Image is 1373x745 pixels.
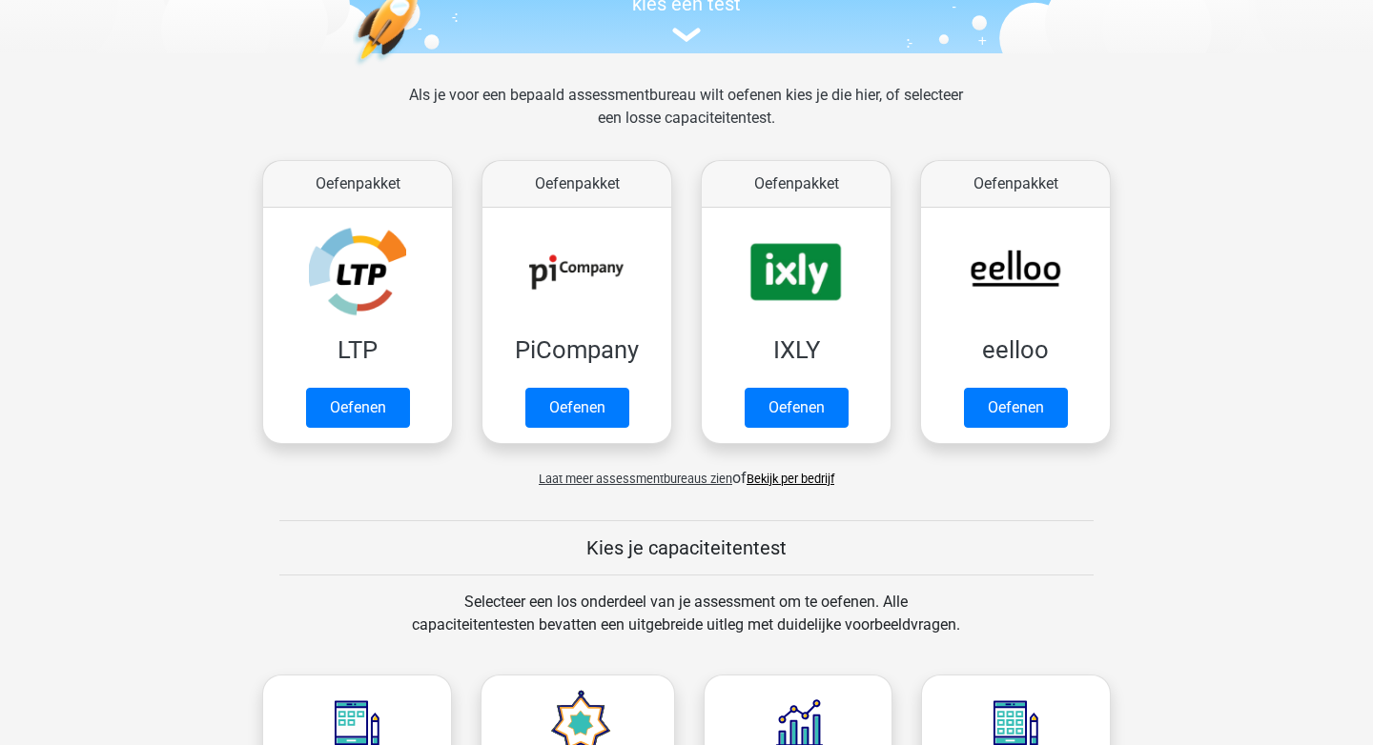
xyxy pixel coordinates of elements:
a: Oefenen [964,388,1068,428]
div: Als je voor een bepaald assessmentbureau wilt oefenen kies je die hier, of selecteer een losse ca... [394,84,978,152]
span: Laat meer assessmentbureaus zien [539,472,732,486]
a: Oefenen [525,388,629,428]
a: Bekijk per bedrijf [747,472,834,486]
img: assessment [672,28,701,42]
a: Oefenen [306,388,410,428]
div: of [248,452,1125,490]
a: Oefenen [745,388,849,428]
div: Selecteer een los onderdeel van je assessment om te oefenen. Alle capaciteitentesten bevatten een... [394,591,978,659]
h5: Kies je capaciteitentest [279,536,1094,559]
